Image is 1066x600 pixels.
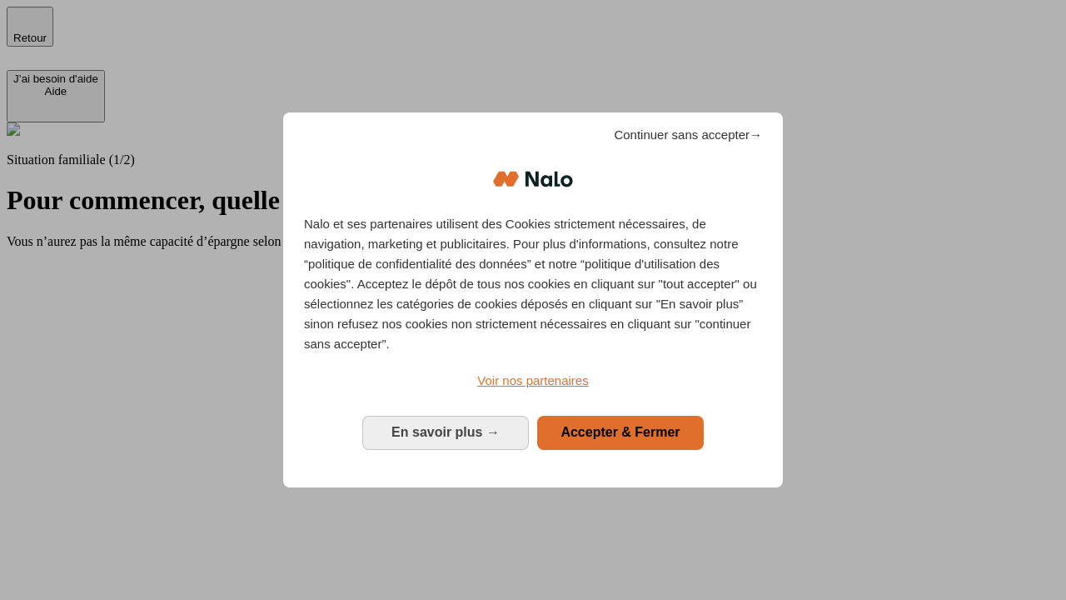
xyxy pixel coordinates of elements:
a: Voir nos partenaires [304,371,762,391]
p: Nalo et ses partenaires utilisent des Cookies strictement nécessaires, de navigation, marketing e... [304,214,762,354]
span: En savoir plus → [391,425,500,439]
span: Voir nos partenaires [477,373,588,387]
button: Accepter & Fermer: Accepter notre traitement des données et fermer [537,416,704,449]
span: Continuer sans accepter→ [614,125,762,145]
img: Logo [493,154,573,204]
button: En savoir plus: Configurer vos consentements [362,416,529,449]
span: Accepter & Fermer [560,425,680,439]
div: Bienvenue chez Nalo Gestion du consentement [283,112,783,487]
